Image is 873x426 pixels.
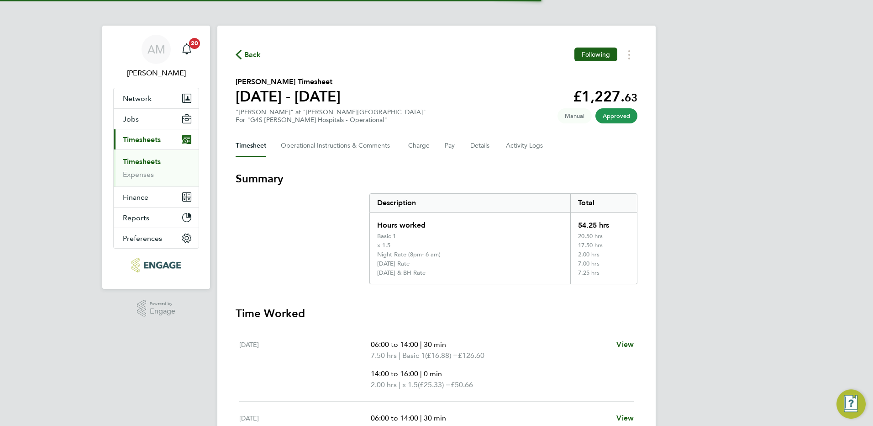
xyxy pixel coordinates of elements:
[616,339,634,350] a: View
[371,380,397,389] span: 2.00 hrs
[114,149,199,186] div: Timesheets
[506,135,544,157] button: Activity Logs
[123,193,148,202] span: Finance
[420,369,422,378] span: |
[570,233,637,242] div: 20.50 hrs
[114,109,199,129] button: Jobs
[570,269,637,284] div: 7.25 hrs
[570,242,637,251] div: 17.50 hrs
[137,300,176,317] a: Powered byEngage
[244,49,261,60] span: Back
[377,260,410,267] div: [DATE] Rate
[114,228,199,248] button: Preferences
[281,135,394,157] button: Operational Instructions & Comments
[570,213,637,233] div: 54.25 hrs
[239,339,371,390] div: [DATE]
[113,258,199,272] a: Go to home page
[570,260,637,269] div: 7.00 hrs
[425,351,458,360] span: (£16.88) =
[123,94,152,103] span: Network
[371,369,418,378] span: 14:00 to 16:00
[470,135,491,157] button: Details
[570,251,637,260] div: 2.00 hrs
[420,414,422,422] span: |
[595,108,637,123] span: This timesheet has been approved.
[574,48,617,61] button: Following
[236,76,341,87] h2: [PERSON_NAME] Timesheet
[616,414,634,422] span: View
[123,157,161,166] a: Timesheets
[236,306,637,321] h3: Time Worked
[123,135,161,144] span: Timesheets
[836,389,866,419] button: Engage Resource Center
[114,187,199,207] button: Finance
[557,108,592,123] span: This timesheet was manually created.
[377,233,396,240] div: Basic 1
[150,300,175,308] span: Powered by
[399,380,400,389] span: |
[114,88,199,108] button: Network
[236,171,637,186] h3: Summary
[236,108,426,124] div: "[PERSON_NAME]" at "[PERSON_NAME][GEOGRAPHIC_DATA]"
[616,413,634,424] a: View
[236,49,261,60] button: Back
[377,242,390,249] div: x 1.5
[424,369,442,378] span: 0 min
[371,414,418,422] span: 06:00 to 14:00
[147,43,165,55] span: AM
[370,213,570,233] div: Hours worked
[377,251,441,258] div: Night Rate (8pm- 6 am)
[402,350,425,361] span: Basic 1
[113,35,199,79] a: AM[PERSON_NAME]
[420,340,422,349] span: |
[621,48,637,62] button: Timesheets Menu
[625,91,637,104] span: 63
[102,26,210,289] nav: Main navigation
[123,115,139,123] span: Jobs
[399,351,400,360] span: |
[131,258,180,272] img: rec-solutions-logo-retina.png
[178,35,196,64] a: 20
[418,380,451,389] span: (£25.33) =
[114,129,199,149] button: Timesheets
[371,340,418,349] span: 06:00 to 14:00
[424,414,446,422] span: 30 min
[458,351,484,360] span: £126.60
[113,68,199,79] span: Allyx Miller
[189,38,200,49] span: 20
[150,308,175,315] span: Engage
[573,88,637,105] app-decimal: £1,227.
[369,193,637,284] div: Summary
[236,116,426,124] div: For "G4S [PERSON_NAME] Hospitals - Operational"
[402,379,418,390] span: x 1.5
[236,135,266,157] button: Timesheet
[582,50,610,59] span: Following
[371,351,397,360] span: 7.50 hrs
[451,380,473,389] span: £50.66
[114,208,199,228] button: Reports
[377,269,426,277] div: [DATE] & BH Rate
[616,340,634,349] span: View
[123,234,162,243] span: Preferences
[123,170,154,179] a: Expenses
[123,213,149,222] span: Reports
[570,194,637,212] div: Total
[370,194,570,212] div: Description
[445,135,456,157] button: Pay
[424,340,446,349] span: 30 min
[408,135,430,157] button: Charge
[236,87,341,106] h1: [DATE] - [DATE]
